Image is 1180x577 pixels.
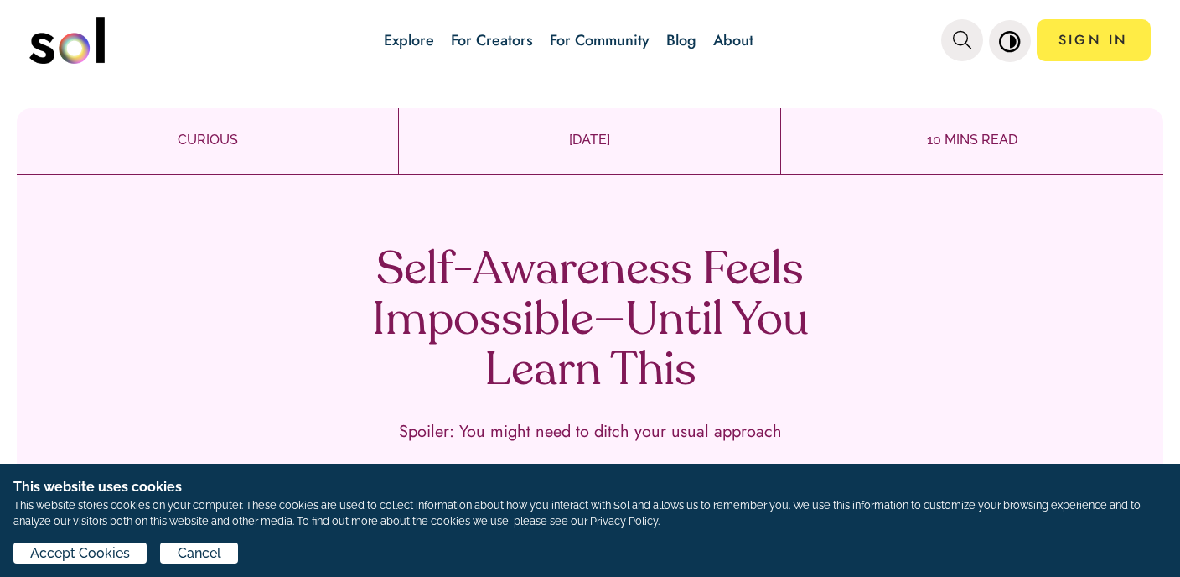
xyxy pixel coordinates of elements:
p: [DATE] [399,130,780,150]
button: Cancel [160,543,237,564]
a: SIGN IN [1037,19,1151,61]
p: 10 MINS READ [781,130,1163,150]
span: Accept Cookies [30,543,130,564]
a: For Community [550,29,650,51]
span: Cancel [178,543,221,564]
a: For Creators [451,29,533,51]
p: Spoiler: You might need to ditch your usual approach [399,423,782,441]
nav: main navigation [29,11,1151,70]
a: Explore [384,29,434,51]
a: About [713,29,753,51]
p: This website stores cookies on your computer. These cookies are used to collect information about... [13,497,1167,529]
h1: This website uses cookies [13,477,1167,497]
p: CURIOUS [17,130,398,150]
button: Accept Cookies [13,543,147,564]
h1: Self-Awareness Feels Impossible—Until You Learn This [343,247,837,398]
a: Blog [666,29,696,51]
img: logo [29,17,105,64]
